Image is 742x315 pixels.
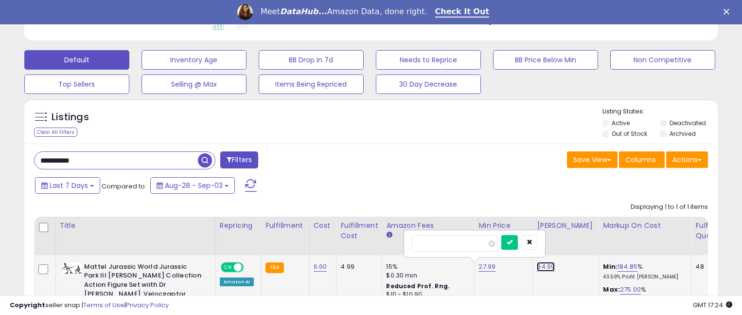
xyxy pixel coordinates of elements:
[52,111,89,124] h5: Listings
[695,221,729,241] div: Fulfillable Quantity
[478,262,495,272] a: 27.99
[537,262,555,272] a: 34.99
[280,7,327,16] i: DataHub...
[599,217,691,255] th: The percentage added to the cost of goods (COGS) that forms the calculator for Min & Max prices.
[220,151,258,168] button: Filters
[314,262,327,272] a: 6.60
[314,221,333,231] div: Cost
[493,50,598,70] button: BB Price Below Min
[10,301,169,310] div: seller snap | |
[386,291,467,299] div: $10 - $10.90
[261,7,427,17] div: Meet Amazon Data, done right.
[242,263,258,271] span: OFF
[10,300,45,310] strong: Copyright
[619,151,665,168] button: Columns
[35,177,100,194] button: Last 7 Days
[150,177,235,194] button: Aug-28 - Sep-03
[220,278,254,286] div: Amazon AI
[34,128,77,137] div: Clear All Filters
[666,151,708,168] button: Actions
[437,17,513,25] b: Short Term Storage Fees:
[386,231,392,240] small: Amazon Fees.
[724,9,733,15] div: Close
[265,221,305,231] div: Fulfillment
[102,182,146,191] span: Compared to:
[222,263,234,271] span: ON
[386,271,467,280] div: $0.30 min
[141,74,247,94] button: Selling @ Max
[340,262,374,271] div: 4.99
[376,74,481,94] button: 30 Day Decrease
[50,181,88,190] span: Last 7 Days
[612,119,630,127] label: Active
[610,50,715,70] button: Non Competitive
[478,221,529,231] div: Min Price
[60,221,212,231] div: Title
[83,300,124,310] a: Terms of Use
[24,74,129,94] button: Top Sellers
[24,50,129,70] button: Default
[340,221,378,241] div: Fulfillment Cost
[693,300,732,310] span: 2025-09-11 17:24 GMT
[84,262,202,310] b: Mattel Jurassic World Jurassic Park III [PERSON_NAME] Collection Action Figure Set wiith Dr [PERS...
[625,155,656,165] span: Columns
[376,50,481,70] button: Needs to Reprice
[603,262,618,271] b: Min:
[602,107,718,116] p: Listing States:
[265,262,283,273] small: FBA
[435,7,490,18] a: Check It Out
[259,74,364,94] button: Items Being Repriced
[603,285,620,294] b: Max:
[603,274,684,280] p: 43.59% Profit [PERSON_NAME]
[165,181,223,190] span: Aug-28 - Sep-03
[537,221,595,231] div: [PERSON_NAME]
[141,50,247,70] button: Inventory Age
[695,262,725,271] div: 48
[670,130,696,138] label: Archived
[62,262,82,274] img: 41nagIIIzqL._SL40_.jpg
[620,285,641,295] a: 275.00
[386,282,450,290] b: Reduced Prof. Rng.
[237,4,253,20] img: Profile image for Georgie
[603,221,687,231] div: Markup on Cost
[567,151,618,168] button: Save View
[603,262,684,280] div: %
[612,130,647,138] label: Out of Stock
[259,50,364,70] button: BB Drop in 7d
[386,221,470,231] div: Amazon Fees
[670,119,706,127] label: Deactivated
[220,221,257,231] div: Repricing
[631,203,708,212] div: Displaying 1 to 1 of 1 items
[386,262,467,271] div: 15%
[618,262,637,272] a: 184.85
[603,285,684,303] div: %
[514,17,530,26] span: $1.96
[126,300,169,310] a: Privacy Policy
